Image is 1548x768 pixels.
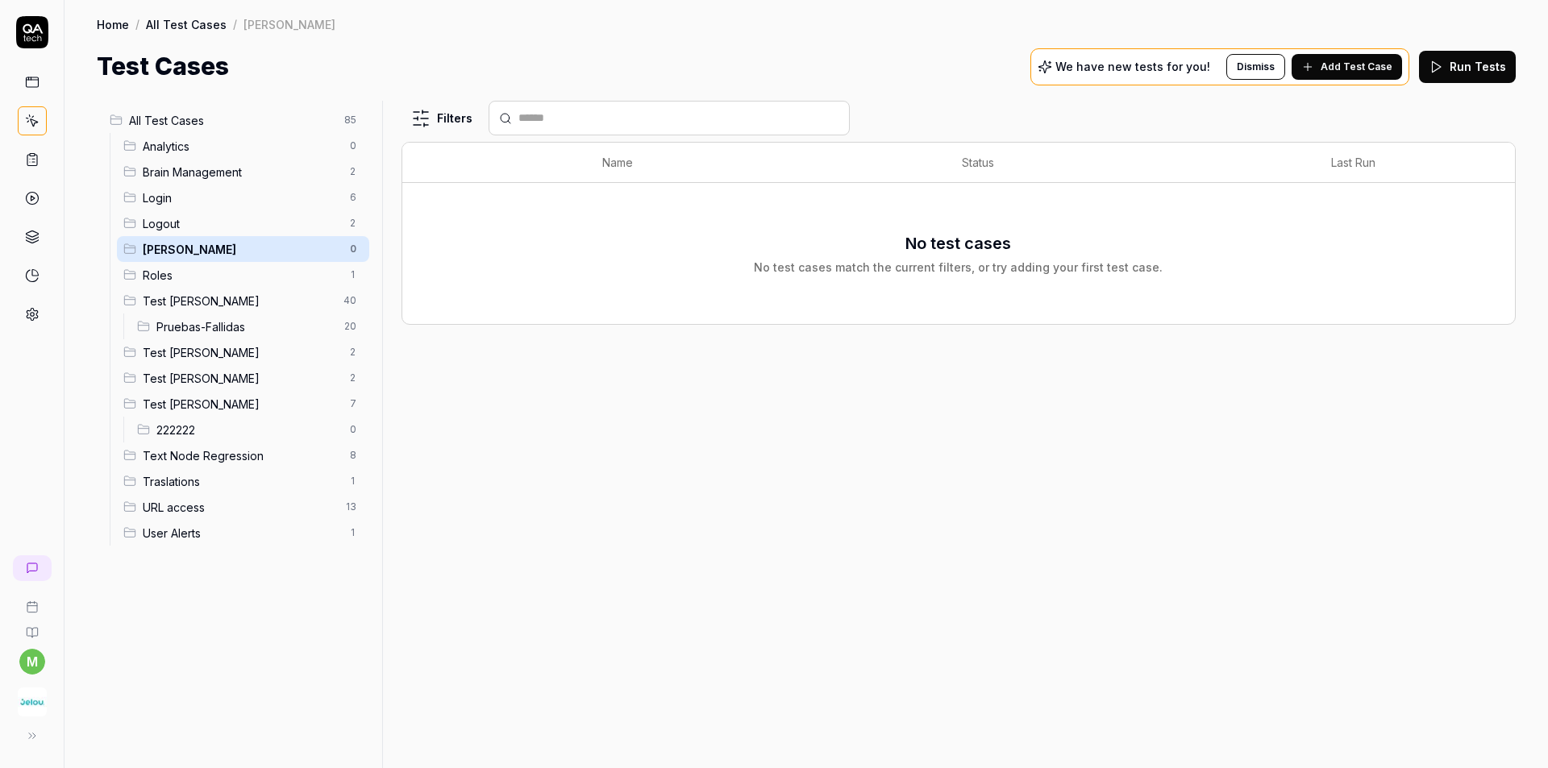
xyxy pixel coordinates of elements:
[343,471,363,491] span: 1
[337,291,363,310] span: 40
[343,446,363,465] span: 8
[343,394,363,413] span: 7
[146,16,227,32] a: All Test Cases
[143,164,340,181] span: Brain Management
[143,473,340,490] span: Traslations
[156,318,335,335] span: Pruebas-Fallidas
[143,499,336,516] span: URL access
[343,265,363,284] span: 1
[135,16,139,32] div: /
[143,189,340,206] span: Login
[97,16,129,32] a: Home
[1055,61,1210,73] p: We have new tests for you!
[117,236,369,262] div: Drag to reorder[PERSON_NAME]0
[131,417,369,442] div: Drag to reorder2222220
[343,523,363,542] span: 1
[6,613,57,639] a: Documentation
[117,288,369,313] div: Drag to reorderTest [PERSON_NAME]40
[129,112,335,129] span: All Test Cases
[143,293,334,309] span: Test Allan
[117,391,369,417] div: Drag to reorderTest [PERSON_NAME]7
[117,365,369,391] div: Drag to reorderTest [PERSON_NAME]2
[338,317,363,336] span: 20
[143,344,340,361] span: Test Andres
[343,342,363,362] span: 2
[117,133,369,159] div: Drag to reorderAnalytics0
[117,185,369,210] div: Drag to reorderLogin6
[19,649,45,675] button: m
[343,162,363,181] span: 2
[586,143,946,183] th: Name
[117,159,369,185] div: Drag to reorderBrain Management2
[946,143,1315,183] th: Status
[905,231,1011,255] h3: No test cases
[117,520,369,546] div: Drag to reorderUser Alerts1
[117,442,369,468] div: Drag to reorderText Node Regression8
[117,494,369,520] div: Drag to reorderURL access13
[143,447,340,464] span: Text Node Regression
[117,468,369,494] div: Drag to reorderTraslations1
[97,48,229,85] h1: Test Cases
[143,370,340,387] span: Test Cinthia
[338,110,363,130] span: 85
[131,313,369,339] div: Drag to reorderPruebas-Fallidas20
[343,368,363,388] span: 2
[402,102,482,135] button: Filters
[343,214,363,233] span: 2
[243,16,335,32] div: [PERSON_NAME]
[117,262,369,288] div: Drag to reorderRoles1
[143,241,340,258] span: María Test
[143,215,340,232] span: Logout
[143,138,340,155] span: Analytics
[6,675,57,720] button: Jelou AI Logo
[343,188,363,207] span: 6
[117,210,369,236] div: Drag to reorderLogout2
[117,339,369,365] div: Drag to reorderTest [PERSON_NAME]2
[1321,60,1392,74] span: Add Test Case
[754,259,1163,276] div: No test cases match the current filters, or try adding your first test case.
[1419,51,1516,83] button: Run Tests
[339,497,363,517] span: 13
[343,420,363,439] span: 0
[1315,143,1483,183] th: Last Run
[13,555,52,581] a: New conversation
[343,239,363,259] span: 0
[6,587,57,613] a: Book a call with us
[143,525,340,542] span: User Alerts
[1226,54,1285,80] button: Dismiss
[343,136,363,156] span: 0
[18,687,47,716] img: Jelou AI Logo
[143,267,340,284] span: Roles
[156,421,340,438] span: 222222
[143,396,340,413] span: Test Nadia
[1292,54,1402,80] button: Add Test Case
[233,16,237,32] div: /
